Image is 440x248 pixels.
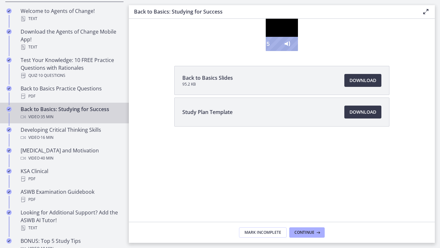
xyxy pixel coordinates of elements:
div: Welcome to Agents of Change! [21,7,121,23]
div: PDF [21,196,121,203]
span: Back to Basics Slides [182,74,233,82]
div: ASWB Examination Guidebook [21,188,121,203]
div: Video [21,154,121,162]
i: Completed [6,86,12,91]
span: · 40 min [40,154,53,162]
i: Completed [6,57,12,63]
div: Video [21,134,121,141]
span: · 16 min [40,134,53,141]
i: Completed [6,148,12,153]
h3: Back to Basics: Studying for Success [134,8,412,15]
a: Download [344,106,381,119]
div: PDF [21,92,121,100]
i: Completed [6,189,12,194]
i: Completed [6,169,12,174]
button: Mark Incomplete [239,227,287,238]
span: Study Plan Template [182,108,233,116]
div: Back to Basics: Studying for Success [21,105,121,121]
div: Download the Agents of Change Mobile App! [21,28,121,51]
i: Completed [6,210,12,215]
div: Text [21,224,121,232]
span: · 35 min [40,113,53,121]
span: · 10 Questions [37,72,65,79]
iframe: Video Lesson [129,19,435,51]
div: [MEDICAL_DATA] and Motivation [21,147,121,162]
div: Text [21,43,121,51]
i: Completed [6,29,12,34]
div: Looking for Additional Support? Add the ASWB AI Tutor! [21,209,121,232]
span: Mark Incomplete [244,230,281,235]
div: Test Your Knowledge: 10 FREE Practice Questions with Rationales [21,56,121,79]
div: Quiz [21,72,121,79]
div: KSA Clinical [21,167,121,183]
a: Download [344,74,381,87]
div: Text [21,15,121,23]
i: Completed [6,8,12,14]
button: Continue [289,227,325,238]
div: Back to Basics Practice Questions [21,85,121,100]
i: Completed [6,107,12,112]
div: PDF [21,175,121,183]
div: Video [21,113,121,121]
div: Developing Critical Thinking Skills [21,126,121,141]
i: Completed [6,127,12,132]
span: 95.2 KB [182,82,233,87]
span: Download [349,77,376,84]
span: Continue [294,230,314,235]
i: Completed [6,238,12,243]
span: Download [349,108,376,116]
